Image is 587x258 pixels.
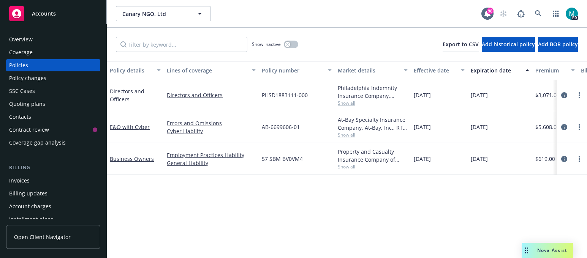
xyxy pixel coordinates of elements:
[6,213,100,225] a: Installment plans
[167,127,256,135] a: Cyber Liability
[164,61,259,79] button: Lines of coverage
[338,148,408,164] div: Property and Casualty Insurance Company of [GEOGRAPHIC_DATA], Hartford Insurance Group
[6,187,100,200] a: Billing updates
[538,41,578,48] span: Add BOR policy
[468,61,532,79] button: Expiration date
[6,46,100,58] a: Coverage
[538,37,578,52] button: Add BOR policy
[9,200,51,212] div: Account charges
[167,151,256,159] a: Employment Practices Liability
[471,123,488,131] span: [DATE]
[262,123,300,131] span: AB-6699606-01
[535,91,560,99] span: $3,071.00
[9,213,54,225] div: Installment plans
[471,155,488,163] span: [DATE]
[252,41,281,47] span: Show inactive
[6,33,100,46] a: Overview
[262,66,323,74] div: Policy number
[9,137,66,149] div: Coverage gap analysis
[9,85,35,97] div: SSC Cases
[6,124,100,136] a: Contract review
[548,6,563,21] a: Switch app
[9,59,28,71] div: Policies
[9,175,30,187] div: Invoices
[32,11,56,17] span: Accounts
[6,72,100,84] a: Policy changes
[9,72,46,84] div: Policy changes
[6,85,100,97] a: SSC Cases
[496,6,511,21] a: Start snowing
[262,155,303,163] span: 57 SBM BV0VM4
[9,98,45,110] div: Quoting plans
[443,41,479,48] span: Export to CSV
[110,66,152,74] div: Policy details
[575,154,584,164] a: more
[414,155,431,163] span: [DATE]
[513,6,528,21] a: Report a Bug
[531,6,546,21] a: Search
[537,247,567,253] span: Nova Assist
[167,66,247,74] div: Lines of coverage
[535,123,560,131] span: $5,608.00
[9,33,33,46] div: Overview
[566,8,578,20] img: photo
[482,41,535,48] span: Add historical policy
[259,61,335,79] button: Policy number
[116,37,247,52] input: Filter by keyword...
[6,59,100,71] a: Policies
[522,243,573,258] button: Nova Assist
[110,88,144,103] a: Directors and Officers
[535,155,555,163] span: $619.00
[487,8,494,14] div: 98
[9,111,31,123] div: Contacts
[471,66,521,74] div: Expiration date
[6,175,100,187] a: Invoices
[338,164,408,170] span: Show all
[6,200,100,212] a: Account charges
[167,159,256,167] a: General Liability
[167,119,256,127] a: Errors and Omissions
[6,164,100,171] div: Billing
[414,123,431,131] span: [DATE]
[110,155,154,162] a: Business Owners
[560,154,569,164] a: circleInformation
[9,187,47,200] div: Billing updates
[338,100,408,106] span: Show all
[338,84,408,100] div: Philadelphia Indemnity Insurance Company, [GEOGRAPHIC_DATA] Insurance Companies
[560,91,569,100] a: circleInformation
[575,91,584,100] a: more
[532,61,578,79] button: Premium
[110,123,150,131] a: E&O with Cyber
[575,123,584,132] a: more
[482,37,535,52] button: Add historical policy
[522,243,531,258] div: Drag to move
[14,233,71,241] span: Open Client Navigator
[262,91,308,99] span: PHSD1883111-000
[411,61,468,79] button: Effective date
[335,61,411,79] button: Market details
[9,46,33,58] div: Coverage
[414,66,456,74] div: Effective date
[167,91,256,99] a: Directors and Officers
[443,37,479,52] button: Export to CSV
[6,3,100,24] a: Accounts
[471,91,488,99] span: [DATE]
[338,66,399,74] div: Market details
[122,10,188,18] span: Canary NGO, Ltd
[6,137,100,149] a: Coverage gap analysis
[6,111,100,123] a: Contacts
[338,132,408,138] span: Show all
[414,91,431,99] span: [DATE]
[107,61,164,79] button: Policy details
[535,66,566,74] div: Premium
[338,116,408,132] div: At-Bay Specialty Insurance Company, At-Bay, Inc., RT Specialty Insurance Services, LLC (RSG Speci...
[6,98,100,110] a: Quoting plans
[9,124,49,136] div: Contract review
[560,123,569,132] a: circleInformation
[116,6,211,21] button: Canary NGO, Ltd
